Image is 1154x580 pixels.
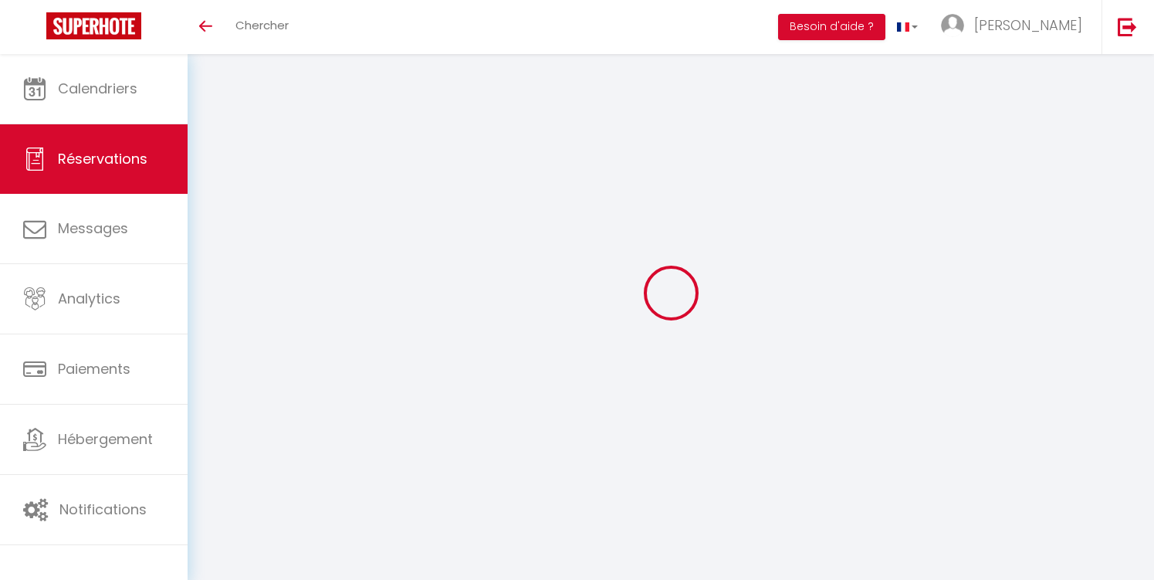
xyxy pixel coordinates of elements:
span: Notifications [59,500,147,519]
img: Super Booking [46,12,141,39]
span: Réservations [58,149,147,168]
span: [PERSON_NAME] [974,15,1082,35]
span: Hébergement [58,429,153,449]
button: Besoin d'aide ? [778,14,885,40]
img: logout [1118,17,1137,36]
span: Calendriers [58,79,137,98]
img: ... [941,14,964,37]
span: Messages [58,219,128,238]
span: Chercher [235,17,289,33]
span: Analytics [58,289,120,308]
span: Paiements [58,359,130,378]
